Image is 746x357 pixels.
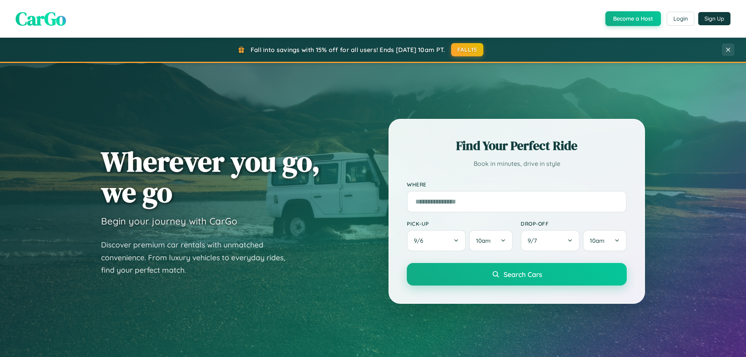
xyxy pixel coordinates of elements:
[605,11,661,26] button: Become a Host
[528,237,541,244] span: 9 / 7
[521,220,627,227] label: Drop-off
[101,215,237,227] h3: Begin your journey with CarGo
[667,12,694,26] button: Login
[407,181,627,188] label: Where
[407,220,513,227] label: Pick-up
[583,230,627,251] button: 10am
[407,263,627,286] button: Search Cars
[16,6,66,31] span: CarGo
[414,237,427,244] span: 9 / 6
[451,43,484,56] button: FALL15
[251,46,445,54] span: Fall into savings with 15% off for all users! Ends [DATE] 10am PT.
[698,12,730,25] button: Sign Up
[476,237,491,244] span: 10am
[504,270,542,279] span: Search Cars
[407,158,627,169] p: Book in minutes, drive in style
[407,230,466,251] button: 9/6
[101,146,320,207] h1: Wherever you go, we go
[469,230,513,251] button: 10am
[407,137,627,154] h2: Find Your Perfect Ride
[521,230,580,251] button: 9/7
[101,239,295,277] p: Discover premium car rentals with unmatched convenience. From luxury vehicles to everyday rides, ...
[590,237,605,244] span: 10am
